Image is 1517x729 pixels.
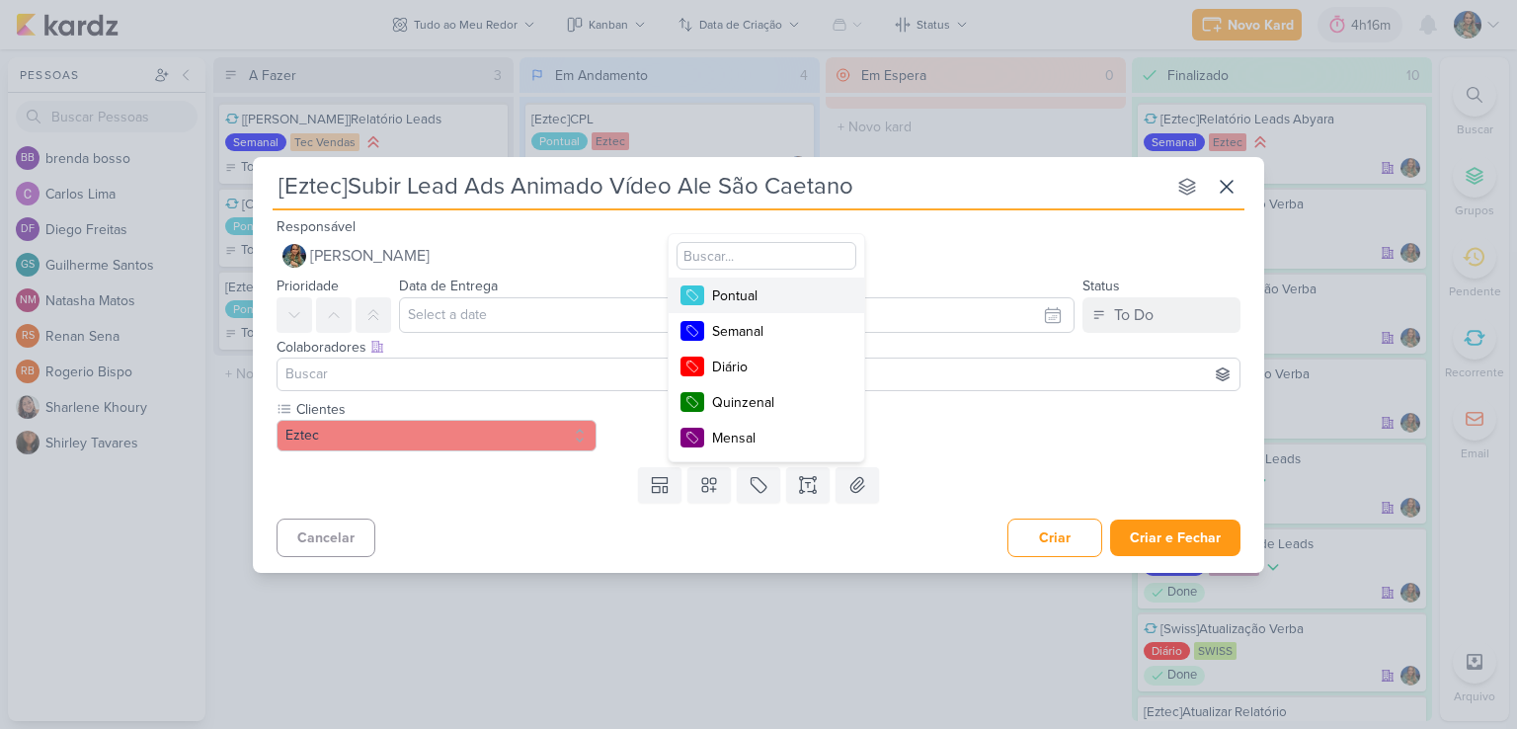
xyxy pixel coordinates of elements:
[669,313,864,349] button: Semanal
[277,218,356,235] label: Responsável
[277,278,339,294] label: Prioridade
[669,420,864,455] button: Mensal
[277,238,1240,274] button: [PERSON_NAME]
[1007,519,1102,557] button: Criar
[281,363,1236,386] input: Buscar
[282,244,306,268] img: Isabella Gutierres
[677,242,856,270] input: Buscar...
[669,278,864,313] button: Pontual
[277,519,375,557] button: Cancelar
[1082,297,1240,333] button: To Do
[712,321,840,342] div: Semanal
[277,420,597,451] button: Eztec
[1114,303,1154,327] div: To Do
[399,297,1075,333] input: Select a date
[669,384,864,420] button: Quinzenal
[712,285,840,306] div: Pontual
[1110,520,1240,556] button: Criar e Fechar
[669,349,864,384] button: Diário
[310,244,430,268] span: [PERSON_NAME]
[712,392,840,413] div: Quinzenal
[1082,278,1120,294] label: Status
[273,169,1165,204] input: Kard Sem Título
[399,278,498,294] label: Data de Entrega
[294,399,597,420] label: Clientes
[712,428,840,448] div: Mensal
[712,357,840,377] div: Diário
[277,337,1240,358] div: Colaboradores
